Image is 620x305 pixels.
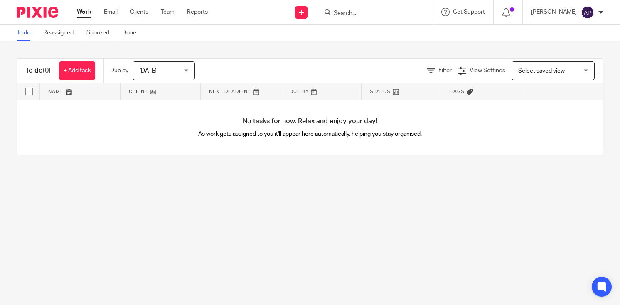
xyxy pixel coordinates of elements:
[161,8,175,16] a: Team
[17,25,37,41] a: To do
[438,68,452,73] span: Filter
[43,25,80,41] a: Reassigned
[122,25,143,41] a: Done
[518,68,565,74] span: Select saved view
[187,8,208,16] a: Reports
[470,68,505,73] span: View Settings
[531,8,577,16] p: [PERSON_NAME]
[17,7,58,18] img: Pixie
[110,66,128,75] p: Due by
[104,8,118,16] a: Email
[59,61,95,80] a: + Add task
[450,89,465,94] span: Tags
[453,9,485,15] span: Get Support
[86,25,116,41] a: Snoozed
[17,117,603,126] h4: No tasks for now. Relax and enjoy your day!
[43,67,51,74] span: (0)
[130,8,148,16] a: Clients
[77,8,91,16] a: Work
[581,6,594,19] img: svg%3E
[25,66,51,75] h1: To do
[164,130,457,138] p: As work gets assigned to you it'll appear here automatically, helping you stay organised.
[139,68,157,74] span: [DATE]
[333,10,408,17] input: Search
